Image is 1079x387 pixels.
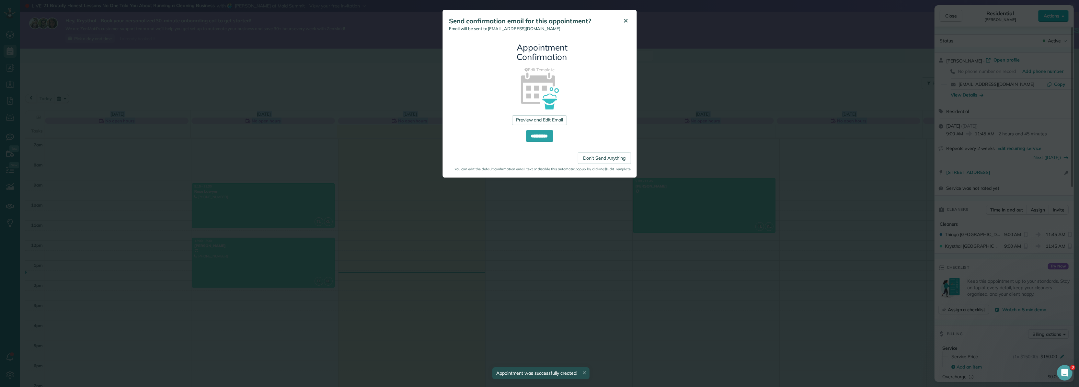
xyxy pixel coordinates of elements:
div: Appointment was successfully created! [492,367,590,379]
p: Message from ZenBot, sent 11h ago [28,25,112,31]
span: 3 [1070,365,1075,370]
span: ✕ [624,17,628,25]
small: You can edit the default confirmation email text or disable this automatic popup by clicking Edit... [448,166,631,172]
a: Preview and Edit Email [512,115,567,125]
h5: Send confirmation email for this appointment? [449,17,614,26]
iframe: Intercom live chat [1057,365,1073,381]
a: Edit Template [448,67,632,73]
h3: Appointment Confirmation [517,43,562,62]
div: message notification from ZenBot, 11h ago. Rate your conversation [10,14,120,35]
span: Email will be sent to [EMAIL_ADDRESS][DOMAIN_NAME] [449,26,561,31]
p: Rate your conversation [28,18,112,25]
a: Don't Send Anything [578,152,631,164]
img: Profile image for ZenBot [15,19,25,30]
img: appointment_confirmation_icon-141e34405f88b12ade42628e8c248340957700ab75a12ae832a8710e9b578dc5.png [511,61,568,119]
